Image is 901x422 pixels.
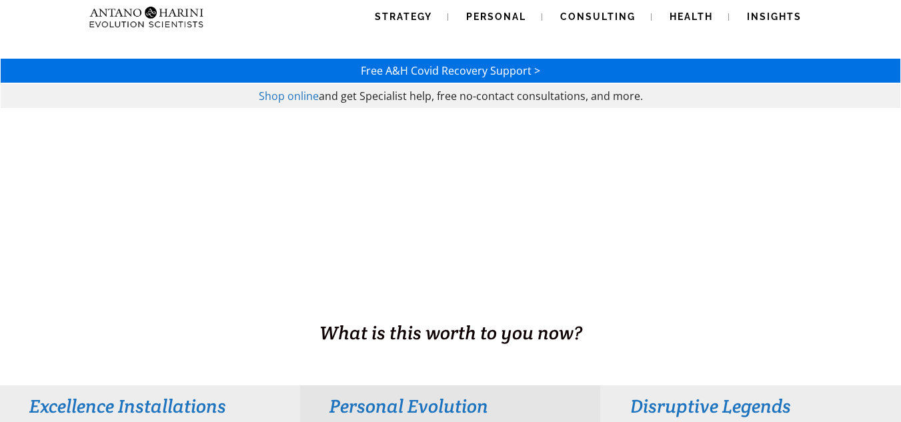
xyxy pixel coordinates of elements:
h1: BUSINESS. HEALTH. Family. Legacy [1,291,900,319]
span: Health [670,11,713,22]
h3: Excellence Installations [29,394,270,418]
a: Free A&H Covid Recovery Support > [361,63,540,78]
h3: Disruptive Legends [630,394,871,418]
span: Insights [747,11,802,22]
span: and get Specialist help, free no-contact consultations, and more. [319,89,643,103]
a: Shop online [259,89,319,103]
span: Strategy [375,11,432,22]
span: What is this worth to you now? [319,321,582,345]
span: Personal [466,11,526,22]
span: Consulting [560,11,636,22]
h3: Personal Evolution [329,394,570,418]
